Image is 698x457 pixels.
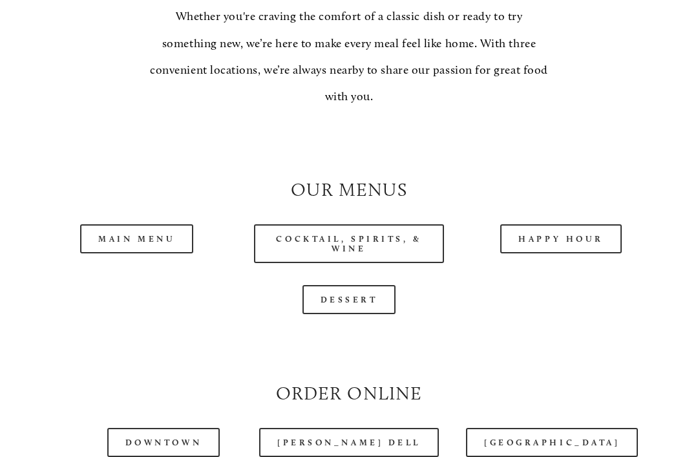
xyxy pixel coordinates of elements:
[80,225,193,254] a: Main Menu
[302,286,396,315] a: Dessert
[42,381,656,407] h2: Order Online
[500,225,622,254] a: Happy Hour
[254,225,444,264] a: Cocktail, Spirits, & Wine
[42,177,656,203] h2: Our Menus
